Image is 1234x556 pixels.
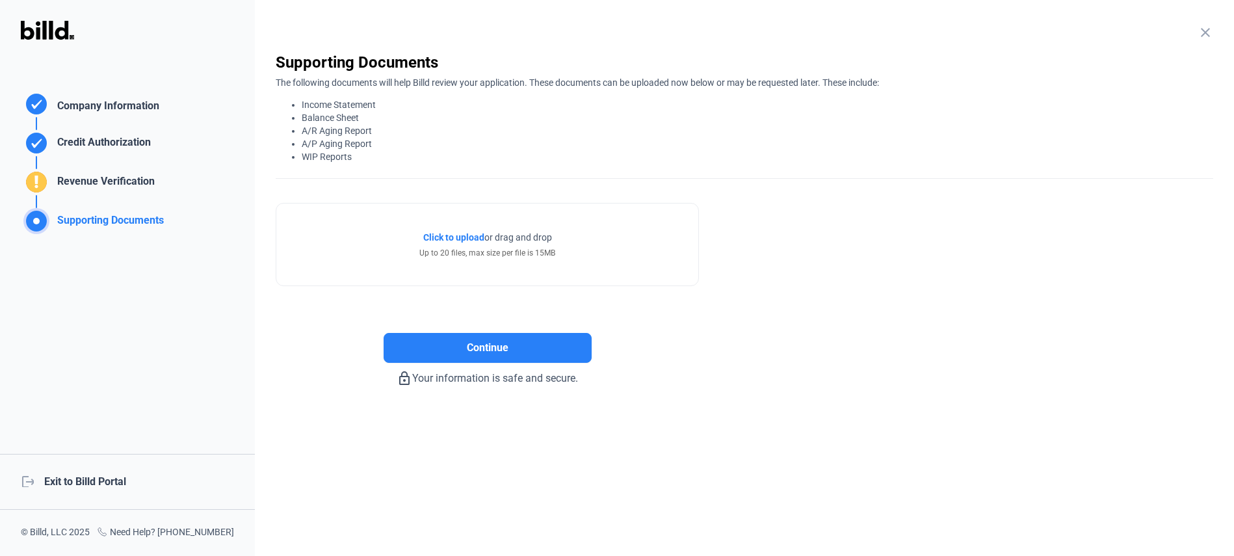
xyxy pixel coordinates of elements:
div: Up to 20 files, max size per file is 15MB [419,247,555,259]
div: The following documents will help Billd review your application. These documents can be uploaded ... [276,73,1213,163]
div: Supporting Documents [276,52,1213,73]
li: Income Statement [302,98,1213,111]
li: Balance Sheet [302,111,1213,124]
li: WIP Reports [302,150,1213,163]
mat-icon: lock_outline [397,371,412,386]
img: Billd Logo [21,21,74,40]
div: Supporting Documents [52,213,164,234]
div: Credit Authorization [52,135,151,156]
mat-icon: logout [21,474,34,487]
div: Your information is safe and secure. [276,363,699,386]
span: or drag and drop [484,231,552,244]
li: A/P Aging Report [302,137,1213,150]
div: © Billd, LLC 2025 [21,525,90,540]
mat-icon: close [1198,25,1213,40]
span: Click to upload [423,232,484,243]
div: Need Help? [PHONE_NUMBER] [97,525,234,540]
li: A/R Aging Report [302,124,1213,137]
button: Continue [384,333,592,363]
div: Revenue Verification [52,174,155,195]
div: Company Information [52,98,159,117]
span: Continue [467,340,508,356]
